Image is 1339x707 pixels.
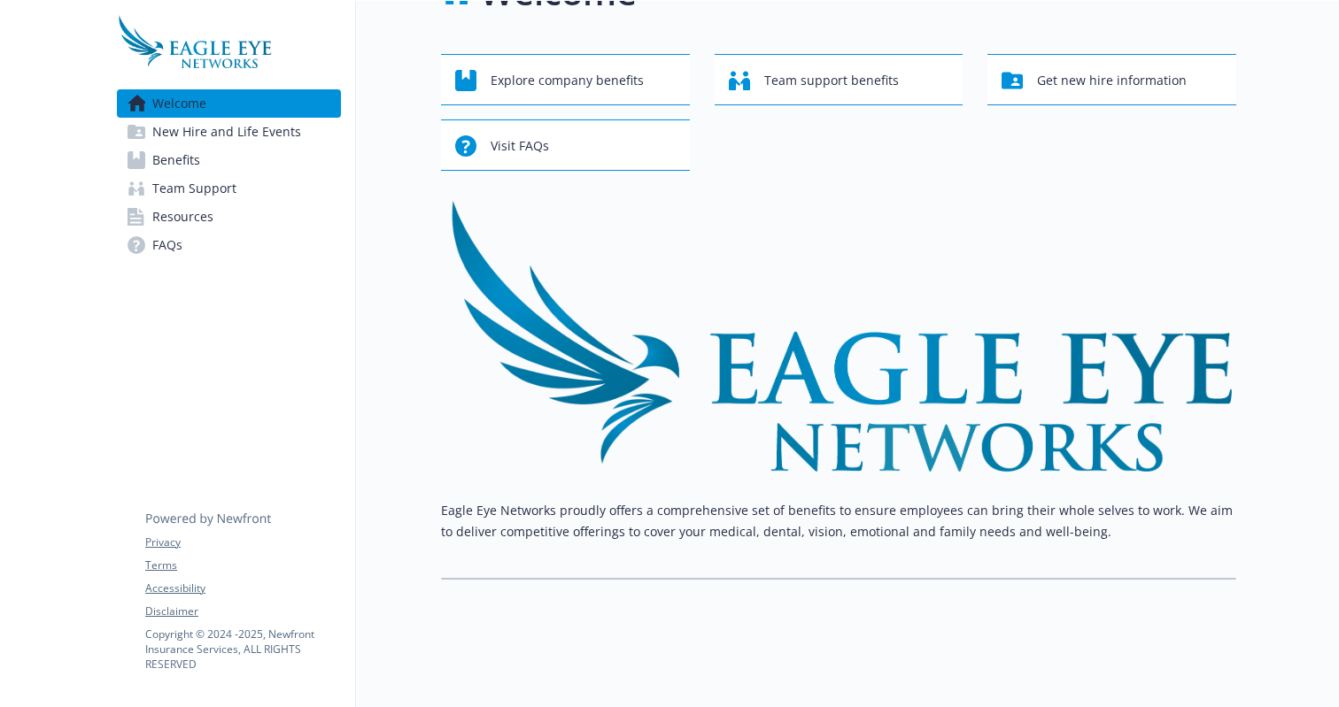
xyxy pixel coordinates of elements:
button: Explore company benefits [441,54,690,105]
span: Team support benefits [764,64,899,97]
span: FAQs [152,231,182,259]
span: Benefits [152,146,200,174]
a: FAQs [117,231,341,259]
span: New Hire and Life Events [152,118,301,146]
span: Get new hire information [1037,64,1187,97]
a: Welcome [117,89,341,118]
p: Eagle Eye Networks proudly offers a comprehensive set of benefits to ensure employees can bring t... [441,500,1236,542]
button: Team support benefits [715,54,964,105]
span: Explore company benefits [491,64,644,97]
a: New Hire and Life Events [117,118,341,146]
span: Team Support [152,174,236,203]
a: Privacy [145,534,340,550]
p: Copyright © 2024 - 2025 , Newfront Insurance Services, ALL RIGHTS RESERVED [145,626,340,672]
a: Resources [117,203,341,231]
span: Welcome [152,89,206,118]
img: overview page banner [441,199,1236,472]
span: Visit FAQs [491,129,549,163]
a: Benefits [117,146,341,174]
a: Accessibility [145,580,340,596]
a: Disclaimer [145,603,340,619]
span: Resources [152,203,213,231]
a: Team Support [117,174,341,203]
a: Terms [145,557,340,573]
button: Get new hire information [987,54,1236,105]
button: Visit FAQs [441,119,690,171]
